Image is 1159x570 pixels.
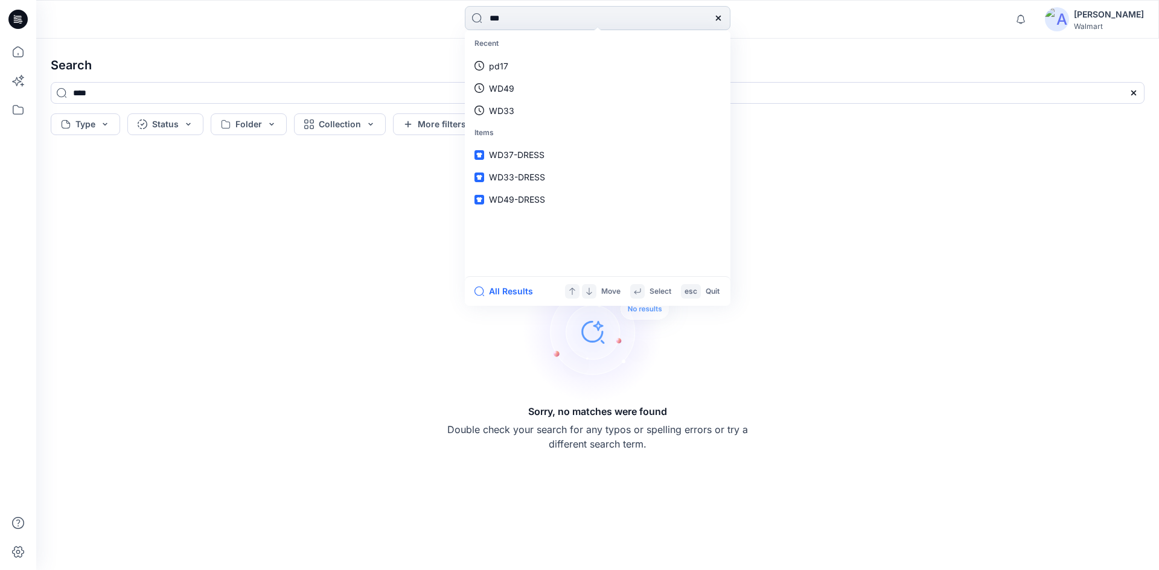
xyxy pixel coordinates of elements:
[489,172,545,182] span: WD33-DRESS
[1074,22,1144,31] div: Walmart
[489,60,508,72] p: pd17
[489,194,545,204] span: WD49-DRESS
[467,166,728,188] a: WD33-DRESS
[393,113,476,135] button: More filters
[650,285,671,298] p: Select
[294,113,386,135] button: Collection
[706,285,720,298] p: Quit
[51,113,120,135] button: Type
[601,285,621,298] p: Move
[1045,7,1069,31] img: avatar
[467,188,728,211] a: WD49-DRESS
[127,113,203,135] button: Status
[467,33,728,55] p: Recent
[523,259,692,404] img: Sorry, no matches were found
[211,113,287,135] button: Folder
[467,144,728,166] a: WD37-DRESS
[685,285,697,298] p: esc
[489,150,544,160] span: WD37-DRESS
[467,122,728,144] p: Items
[489,82,514,95] p: WD49
[1074,7,1144,22] div: [PERSON_NAME]
[447,422,749,451] p: Double check your search for any typos or spelling errors or try a different search term.
[489,104,514,117] p: WD33
[474,284,541,299] button: All Results
[467,100,728,122] a: WD33
[41,48,1154,82] h4: Search
[467,77,728,100] a: WD49
[467,55,728,77] a: pd17
[528,404,667,419] h5: Sorry, no matches were found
